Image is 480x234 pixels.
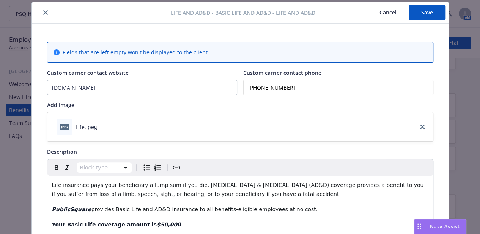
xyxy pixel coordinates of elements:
strong: Your Basic Life coverage amount is [52,221,157,228]
div: Drag to move [414,219,424,234]
span: Nova Assist [430,223,460,229]
button: Cancel [367,5,409,20]
span: Life and AD&D - Basic Life and AD&D - Life and AD&D [171,9,315,17]
button: close [41,8,50,17]
button: Numbered list [152,162,163,173]
button: Save [409,5,445,20]
span: Custom carrier contact website [47,69,129,76]
strong: $50,000 [157,221,181,228]
button: Bulleted list [142,162,152,173]
button: Italic [62,162,72,173]
span: Fields that are left empty won't be displayed to the client [63,48,208,56]
button: Block type [77,162,132,173]
span: Life insurance pays your beneficiary a lump sum if you die. [MEDICAL_DATA] & [MEDICAL_DATA] (AD&D... [52,182,425,197]
span: jpeg [60,124,69,130]
div: toggle group [142,162,163,173]
span: Description [47,148,77,155]
a: close [418,122,427,131]
input: Add custom carrier contact website [47,80,237,95]
strong: PublicSquare [52,206,91,212]
span: provides Basic Life and AD&D insurance to all benefits-eligible employees at no cost. [91,206,318,212]
input: Add custom carrier contact phone [243,80,433,95]
button: download file [100,123,106,131]
span: Custom carrier contact phone [243,69,321,76]
button: Bold [51,162,62,173]
div: Life.jpeg [76,123,97,131]
button: Nova Assist [414,219,466,234]
span: Add image [47,101,74,109]
button: Create link [171,162,182,173]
